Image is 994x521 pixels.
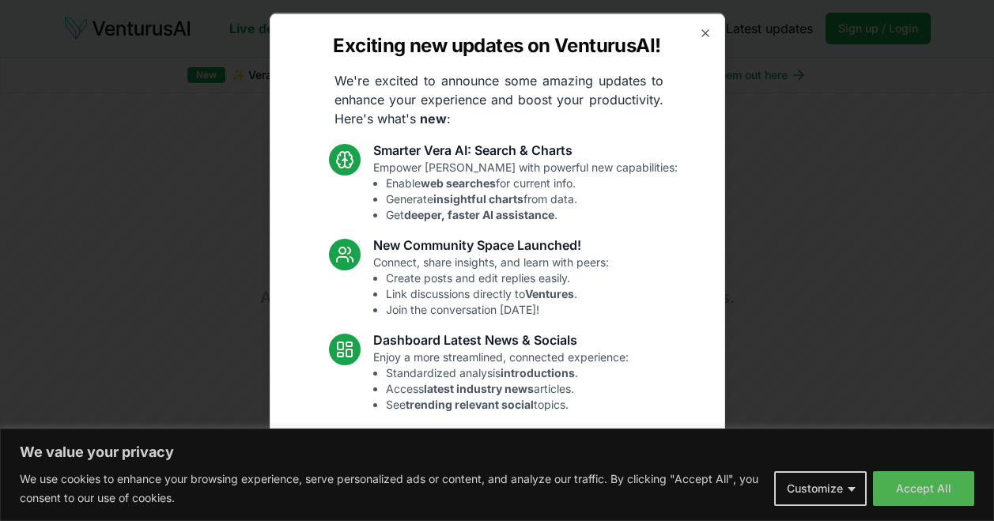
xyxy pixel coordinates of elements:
[386,206,678,222] li: Get .
[386,491,617,507] li: Enhanced overall UI consistency.
[420,110,447,126] strong: new
[386,396,629,412] li: See topics.
[386,191,678,206] li: Generate from data.
[386,380,629,396] li: Access articles.
[406,397,534,410] strong: trending relevant social
[373,444,617,507] p: Smoother performance and improved usability:
[333,32,660,58] h2: Exciting new updates on VenturusAI!
[433,191,523,205] strong: insightful charts
[421,176,496,189] strong: web searches
[373,254,609,317] p: Connect, share insights, and learn with peers:
[373,159,678,222] p: Empower [PERSON_NAME] with powerful new capabilities:
[373,425,617,444] h3: Fixes and UI Polish
[373,235,609,254] h3: New Community Space Launched!
[386,270,609,285] li: Create posts and edit replies easily.
[386,475,617,491] li: Fixed mobile chat & sidebar glitches.
[525,286,574,300] strong: Ventures
[404,207,554,221] strong: deeper, faster AI assistance
[501,365,575,379] strong: introductions
[322,70,676,127] p: We're excited to announce some amazing updates to enhance your experience and boost your producti...
[386,301,609,317] li: Join the conversation [DATE]!
[386,285,609,301] li: Link discussions directly to .
[386,364,629,380] li: Standardized analysis .
[373,349,629,412] p: Enjoy a more streamlined, connected experience:
[386,175,678,191] li: Enable for current info.
[373,140,678,159] h3: Smarter Vera AI: Search & Charts
[386,459,617,475] li: Resolved Vera chart loading issue.
[373,330,629,349] h3: Dashboard Latest News & Socials
[424,381,534,395] strong: latest industry news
